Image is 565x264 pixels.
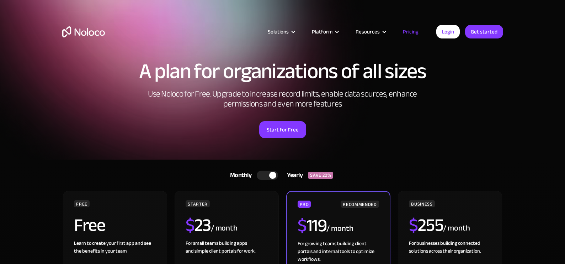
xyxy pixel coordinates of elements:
[303,27,347,36] div: Platform
[308,172,333,179] div: SAVE 20%
[259,121,306,138] a: Start for Free
[298,201,311,208] div: PRO
[186,208,194,242] span: $
[326,223,353,234] div: / month
[74,216,105,234] h2: Free
[74,200,90,207] div: FREE
[409,208,418,242] span: $
[443,223,470,234] div: / month
[436,25,460,38] a: Login
[211,223,238,234] div: / month
[312,27,332,36] div: Platform
[356,27,380,36] div: Resources
[465,25,503,38] a: Get started
[409,216,443,234] h2: 255
[259,27,303,36] div: Solutions
[62,61,503,82] h1: A plan for organizations of all sizes
[298,209,307,242] span: $
[221,170,257,181] div: Monthly
[140,89,425,109] h2: Use Noloco for Free. Upgrade to increase record limits, enable data sources, enhance permissions ...
[298,217,326,234] h2: 119
[186,200,209,207] div: STARTER
[394,27,427,36] a: Pricing
[347,27,394,36] div: Resources
[186,216,211,234] h2: 23
[278,170,308,181] div: Yearly
[341,201,379,208] div: RECOMMENDED
[268,27,289,36] div: Solutions
[62,26,105,37] a: home
[409,200,435,207] div: BUSINESS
